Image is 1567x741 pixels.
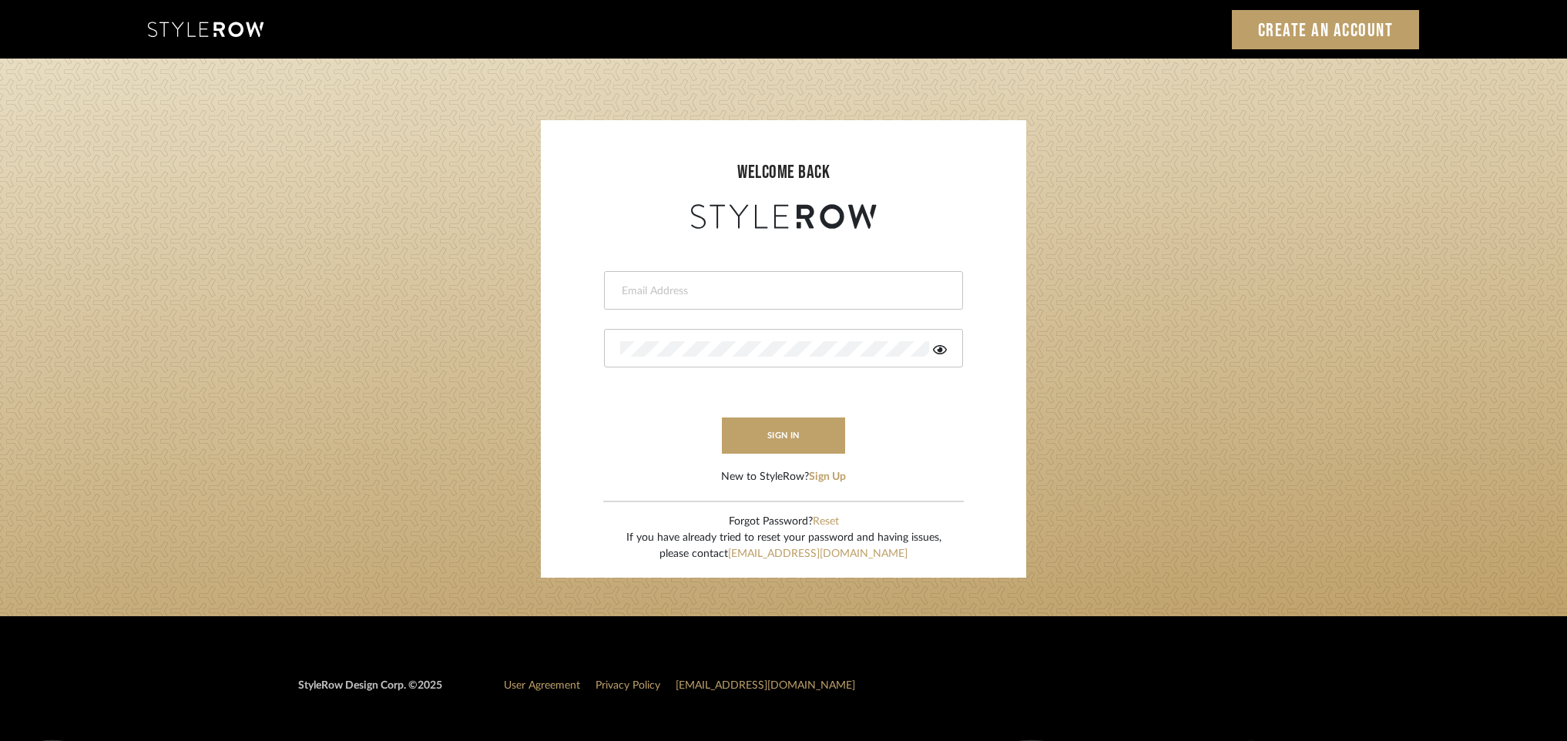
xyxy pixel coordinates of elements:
[504,680,580,691] a: User Agreement
[626,514,941,530] div: Forgot Password?
[722,417,845,454] button: sign in
[813,514,839,530] button: Reset
[721,469,846,485] div: New to StyleRow?
[626,530,941,562] div: If you have already tried to reset your password and having issues, please contact
[298,678,442,706] div: StyleRow Design Corp. ©2025
[676,680,855,691] a: [EMAIL_ADDRESS][DOMAIN_NAME]
[809,469,846,485] button: Sign Up
[620,283,943,299] input: Email Address
[596,680,660,691] a: Privacy Policy
[728,548,908,559] a: [EMAIL_ADDRESS][DOMAIN_NAME]
[556,159,1011,186] div: welcome back
[1232,10,1420,49] a: Create an Account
